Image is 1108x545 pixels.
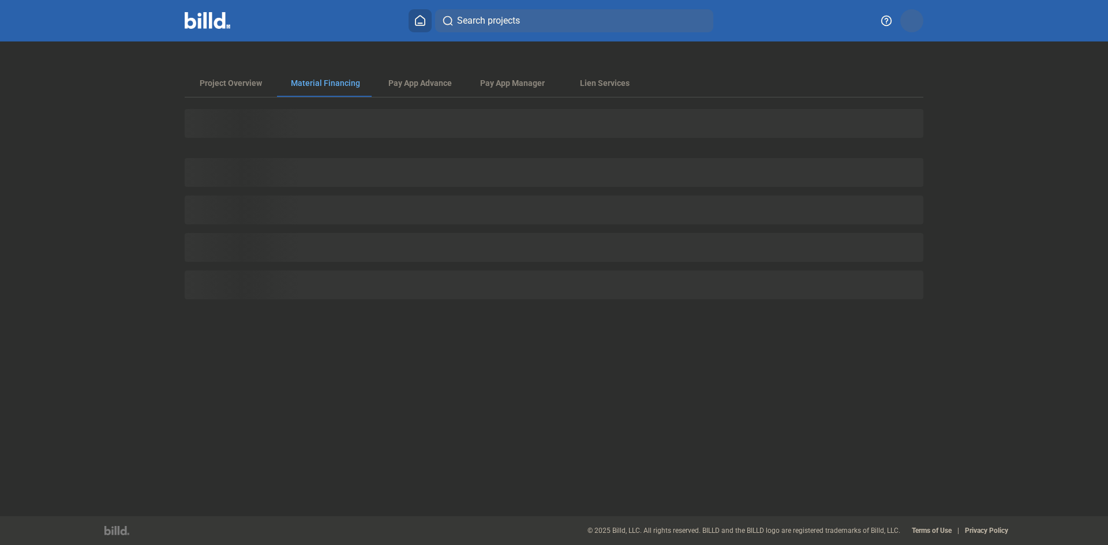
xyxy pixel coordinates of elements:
[185,158,923,187] div: loading
[200,77,262,89] div: Project Overview
[291,77,360,89] div: Material Financing
[457,14,520,28] span: Search projects
[587,527,900,535] p: © 2025 Billd, LLC. All rights reserved. BILLD and the BILLD logo are registered trademarks of Bil...
[912,527,952,535] b: Terms of Use
[388,77,452,89] div: Pay App Advance
[185,196,923,224] div: loading
[185,270,923,299] div: loading
[185,109,923,138] div: loading
[435,9,713,32] button: Search projects
[957,527,959,535] p: |
[104,526,129,535] img: logo
[580,77,630,89] div: Lien Services
[965,527,1008,535] b: Privacy Policy
[480,77,545,89] span: Pay App Manager
[185,12,230,29] img: Billd Company Logo
[185,233,923,262] div: loading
